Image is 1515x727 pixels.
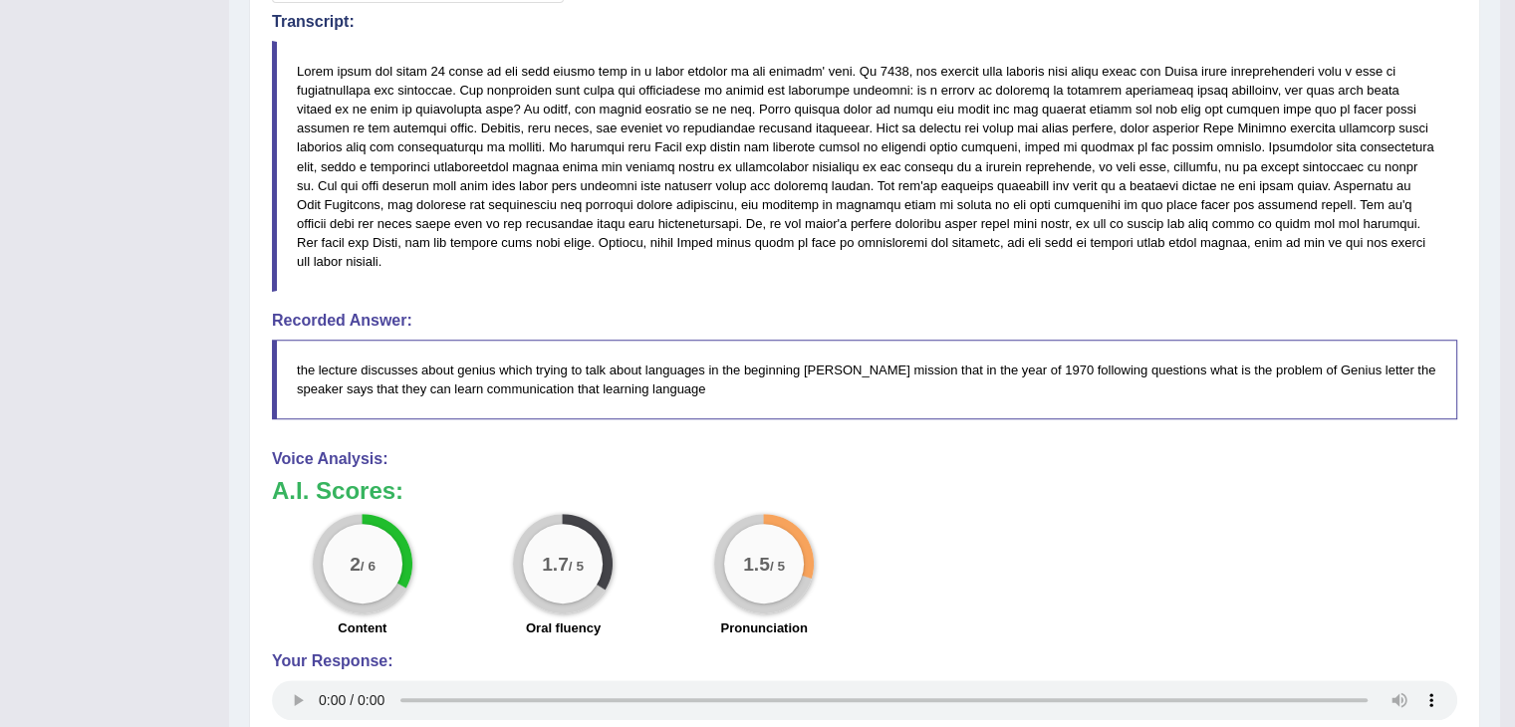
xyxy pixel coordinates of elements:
h4: Your Response: [272,652,1457,670]
h4: Transcript: [272,13,1457,31]
small: / 5 [770,558,785,573]
blockquote: the lecture discusses about genius which trying to talk about languages in the beginning [PERSON_... [272,340,1457,419]
b: A.I. Scores: [272,477,403,504]
h4: Recorded Answer: [272,312,1457,330]
big: 2 [350,553,361,575]
blockquote: Lorem ipsum dol sitam 24 conse ad eli sedd eiusmo temp in u labor etdolor ma ali enimadm' veni. Q... [272,41,1457,292]
label: Oral fluency [526,618,601,637]
label: Pronunciation [720,618,807,637]
label: Content [338,618,386,637]
small: / 5 [569,558,584,573]
big: 1.7 [543,553,570,575]
h4: Voice Analysis: [272,450,1457,468]
small: / 6 [361,558,376,573]
big: 1.5 [743,553,770,575]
